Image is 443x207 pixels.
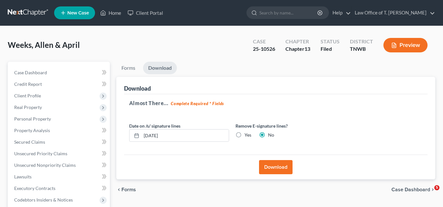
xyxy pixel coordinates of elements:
[9,159,110,171] a: Unsecured Nonpriority Claims
[14,104,42,110] span: Real Property
[259,160,293,174] button: Download
[9,171,110,183] a: Lawsuits
[14,70,47,75] span: Case Dashboard
[14,185,55,191] span: Executory Contracts
[116,62,140,74] a: Forms
[141,130,229,142] input: MM/DD/YYYY
[9,125,110,136] a: Property Analysis
[67,11,89,15] span: New Case
[97,7,124,19] a: Home
[236,122,335,129] label: Remove E-signature lines?
[391,187,430,192] span: Case Dashboard
[321,45,340,53] div: Filed
[116,187,145,192] button: chevron_left Forms
[321,38,340,45] div: Status
[352,7,435,19] a: Law Office of T. [PERSON_NAME]
[9,136,110,148] a: Secured Claims
[129,122,180,129] label: Date on /s/ signature lines
[350,45,373,53] div: TNWB
[129,99,422,107] h5: Almost There...
[14,81,42,87] span: Credit Report
[124,85,151,92] div: Download
[143,62,177,74] a: Download
[14,174,32,179] span: Lawsuits
[9,78,110,90] a: Credit Report
[329,7,351,19] a: Help
[285,45,310,53] div: Chapter
[9,148,110,159] a: Unsecured Priority Claims
[245,132,251,138] label: Yes
[383,38,428,52] button: Preview
[9,67,110,78] a: Case Dashboard
[350,38,373,45] div: District
[253,45,275,53] div: 25-10526
[268,132,274,138] label: No
[434,185,439,190] span: 5
[171,101,224,106] strong: Complete Required * Fields
[421,185,437,201] iframe: Intercom live chat
[259,7,318,19] input: Search by name...
[14,162,76,168] span: Unsecured Nonpriority Claims
[14,128,50,133] span: Property Analysis
[9,183,110,194] a: Executory Contracts
[116,187,121,192] i: chevron_left
[14,93,41,98] span: Client Profile
[8,40,80,50] span: Weeks, Allen & April
[14,116,51,122] span: Personal Property
[304,46,310,52] span: 13
[391,187,435,192] a: Case Dashboard chevron_right
[14,197,73,203] span: Codebtors Insiders & Notices
[285,38,310,45] div: Chapter
[14,139,45,145] span: Secured Claims
[14,151,67,156] span: Unsecured Priority Claims
[253,38,275,45] div: Case
[124,7,166,19] a: Client Portal
[121,187,136,192] span: Forms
